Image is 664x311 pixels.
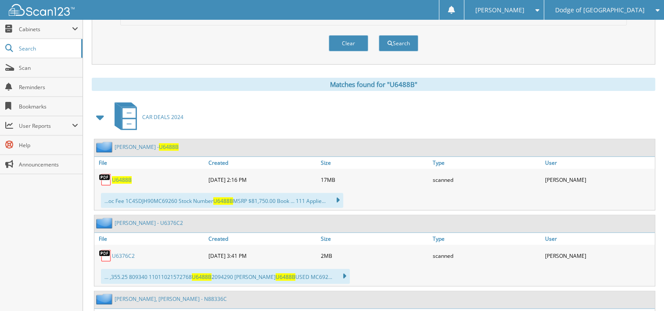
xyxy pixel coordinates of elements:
[92,78,655,91] div: Matches found for "U6488B"
[543,171,655,188] div: [PERSON_NAME]
[192,273,212,281] span: U6488B
[206,171,318,188] div: [DATE] 2:16 PM
[431,157,542,169] a: Type
[19,83,78,91] span: Reminders
[96,141,115,152] img: folder2.png
[101,269,350,284] div: ... ,355.25 809340 11011021572768 2094290 [PERSON_NAME] USED MC692...
[99,173,112,186] img: PDF.png
[115,295,227,303] a: [PERSON_NAME], [PERSON_NAME] - N88336C
[19,45,77,52] span: Search
[96,293,115,304] img: folder2.png
[543,233,655,245] a: User
[115,219,183,227] a: [PERSON_NAME] - U6376C2
[555,7,645,13] span: Dodge of [GEOGRAPHIC_DATA]
[206,233,318,245] a: Created
[319,157,431,169] a: Size
[475,7,524,13] span: [PERSON_NAME]
[159,143,179,151] span: U6488B
[19,161,78,168] span: Announcements
[319,247,431,264] div: 2MB
[115,143,179,151] a: [PERSON_NAME] -U6488B
[319,171,431,188] div: 17MB
[19,141,78,149] span: Help
[99,249,112,262] img: PDF.png
[276,273,295,281] span: U6488B
[109,100,183,134] a: CAR DEALS 2024
[206,247,318,264] div: [DATE] 3:41 PM
[9,4,75,16] img: scan123-logo-white.svg
[101,193,343,208] div: ...oc Fee 1C4SDJH90MC69260 Stock Number MSRP $81,750.00 Book ... 111 Applie...
[112,252,135,260] a: U6376C2
[19,103,78,110] span: Bookmarks
[142,113,183,121] span: CAR DEALS 2024
[94,157,206,169] a: File
[319,233,431,245] a: Size
[379,35,418,51] button: Search
[543,247,655,264] div: [PERSON_NAME]
[96,217,115,228] img: folder2.png
[19,122,72,130] span: User Reports
[329,35,368,51] button: Clear
[112,176,132,184] a: U6488B
[19,64,78,72] span: Scan
[213,197,233,205] span: U6488B
[206,157,318,169] a: Created
[620,269,664,311] iframe: Chat Widget
[543,157,655,169] a: User
[19,25,72,33] span: Cabinets
[94,233,206,245] a: File
[431,247,542,264] div: scanned
[431,171,542,188] div: scanned
[431,233,542,245] a: Type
